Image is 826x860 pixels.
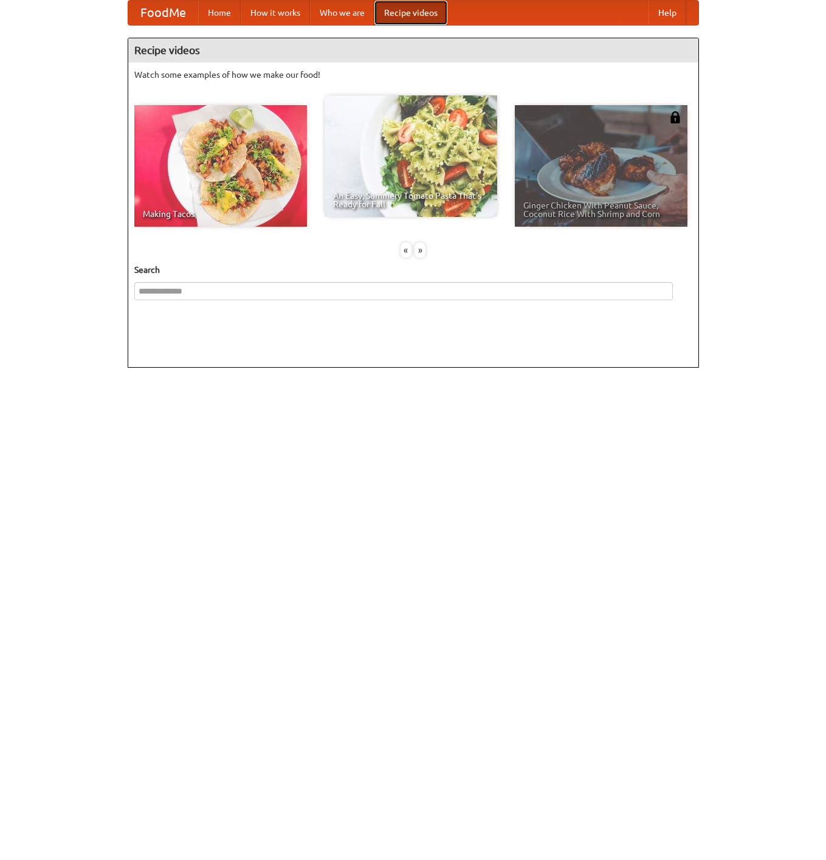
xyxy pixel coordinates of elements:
a: An Easy, Summery Tomato Pasta That's Ready for Fall [325,95,497,217]
a: Home [198,1,241,25]
a: How it works [241,1,310,25]
p: Watch some examples of how we make our food! [134,69,692,81]
a: Recipe videos [374,1,447,25]
span: An Easy, Summery Tomato Pasta That's Ready for Fall [333,191,489,208]
img: 483408.png [669,111,681,123]
span: Making Tacos [143,210,298,218]
a: Who we are [310,1,374,25]
a: Help [649,1,686,25]
a: Making Tacos [134,105,307,227]
a: FoodMe [128,1,198,25]
div: » [415,243,425,258]
h5: Search [134,264,692,276]
h4: Recipe videos [128,38,698,63]
div: « [401,243,411,258]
